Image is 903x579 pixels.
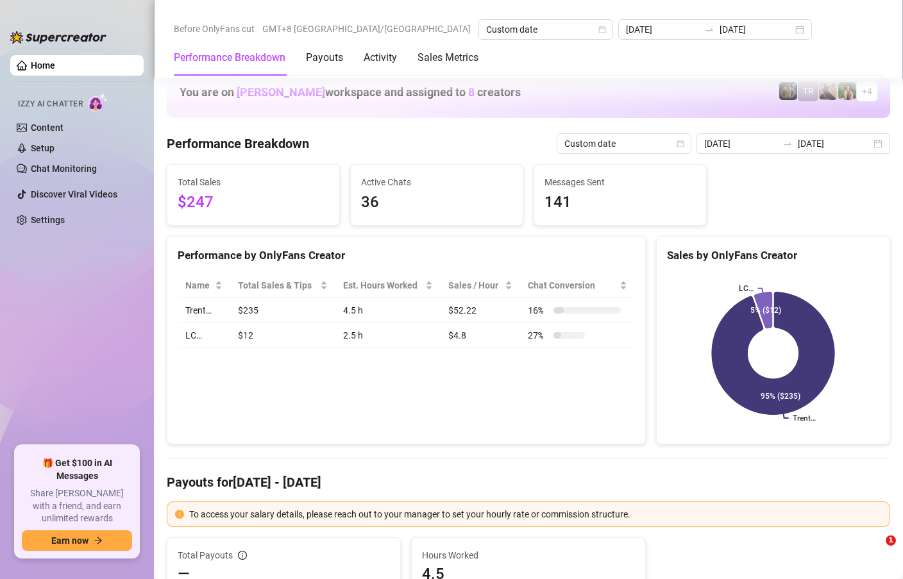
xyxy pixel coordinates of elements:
td: LC… [178,323,230,348]
td: 4.5 h [335,298,441,323]
img: Trent [779,82,797,100]
button: Earn nowarrow-right [22,530,132,551]
span: Izzy AI Chatter [18,98,83,110]
span: info-circle [238,551,247,560]
span: GMT+8 [GEOGRAPHIC_DATA]/[GEOGRAPHIC_DATA] [262,19,471,38]
span: 27 % [528,328,548,342]
div: Activity [364,50,397,65]
td: $52.22 [441,298,520,323]
input: Start date [626,22,699,37]
th: Sales / Hour [441,273,520,298]
span: Custom date [564,134,684,153]
h4: Payouts for [DATE] - [DATE] [167,473,890,491]
a: Settings [31,215,65,225]
img: LC [819,82,837,100]
span: [PERSON_NAME] [237,85,325,99]
span: + 4 [862,84,872,98]
span: calendar [598,26,606,33]
span: Total Sales & Tips [238,278,317,292]
th: Chat Conversion [520,273,634,298]
div: To access your salary details, please reach out to your manager to set your hourly rate or commis... [189,507,882,521]
span: TR [803,84,814,98]
td: Trent… [178,298,230,323]
img: logo-BBDzfeDw.svg [10,31,106,44]
span: 🎁 Get $100 in AI Messages [22,457,132,482]
span: Share [PERSON_NAME] with a friend, and earn unlimited rewards [22,487,132,525]
a: Discover Viral Videos [31,189,117,199]
span: $247 [178,190,329,215]
h4: Performance Breakdown [167,135,309,153]
h1: You are on workspace and assigned to creators [180,85,521,99]
span: Messages Sent [544,175,696,189]
span: exclamation-circle [175,510,184,519]
span: Active Chats [361,175,512,189]
span: arrow-right [94,536,103,545]
input: Start date [704,137,777,151]
a: Content [31,122,63,133]
span: Total Sales [178,175,329,189]
span: Chat Conversion [528,278,616,292]
span: Total Payouts [178,548,233,562]
text: Trent… [793,414,816,423]
a: Chat Monitoring [31,164,97,174]
td: 2.5 h [335,323,441,348]
th: Name [178,273,230,298]
img: AI Chatter [88,93,108,112]
span: calendar [677,140,684,147]
input: End date [798,137,871,151]
span: Hours Worked [422,548,634,562]
span: 36 [361,190,512,215]
iframe: Intercom live chat [859,535,890,566]
span: swap-right [704,24,714,35]
div: Sales by OnlyFans Creator [667,247,879,264]
input: End date [720,22,793,37]
span: swap-right [782,138,793,149]
span: to [782,138,793,149]
span: 1 [886,535,896,546]
span: 8 [468,85,475,99]
span: 16 % [528,303,548,317]
div: Sales Metrics [418,50,478,65]
span: 141 [544,190,696,215]
td: $4.8 [441,323,520,348]
span: Before OnlyFans cut [174,19,255,38]
a: Home [31,60,55,71]
span: Custom date [486,20,605,39]
td: $12 [230,323,335,348]
td: $235 [230,298,335,323]
span: to [704,24,714,35]
div: Payouts [306,50,343,65]
text: LC… [739,284,754,293]
span: Earn now [51,535,89,546]
div: Performance by OnlyFans Creator [178,247,635,264]
img: Nathaniel [838,82,856,100]
a: Setup [31,143,55,153]
th: Total Sales & Tips [230,273,335,298]
span: Name [185,278,212,292]
span: Sales / Hour [448,278,502,292]
div: Est. Hours Worked [343,278,423,292]
div: Performance Breakdown [174,50,285,65]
